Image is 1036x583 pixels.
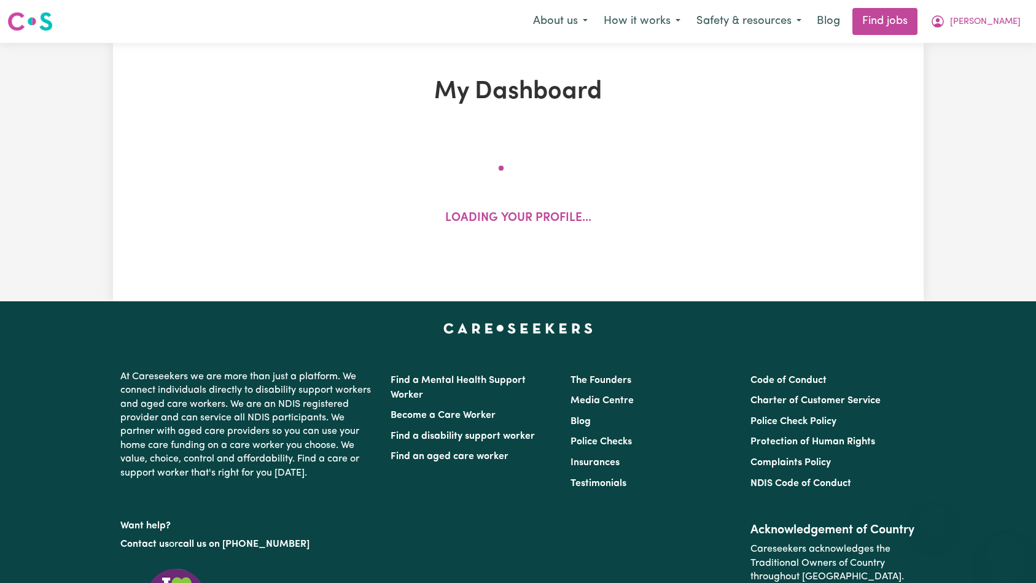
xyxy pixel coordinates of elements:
[525,9,596,34] button: About us
[750,376,827,385] a: Code of Conduct
[852,8,917,35] a: Find jobs
[571,479,626,488] a: Testimonials
[750,437,875,447] a: Protection of Human Rights
[571,396,634,406] a: Media Centre
[571,437,632,447] a: Police Checks
[255,77,781,107] h1: My Dashboard
[120,539,169,549] a: Contact us
[809,8,847,35] a: Blog
[391,411,496,420] a: Become a Care Worker
[120,533,376,556] p: or
[596,9,688,34] button: How it works
[750,523,916,538] h2: Acknowledgement of Country
[922,9,1029,34] button: My Account
[950,15,1021,29] span: [PERSON_NAME]
[7,10,53,33] img: Careseekers logo
[750,479,851,488] a: NDIS Code of Conduct
[443,323,593,333] a: Careseekers home page
[178,539,310,549] a: call us on [PHONE_NUMBER]
[688,9,809,34] button: Safety & resources
[750,458,831,468] a: Complaints Policy
[391,431,535,441] a: Find a disability support worker
[445,210,591,228] p: Loading your profile...
[571,376,631,385] a: The Founders
[7,7,53,36] a: Careseekers logo
[120,365,376,485] p: At Careseekers we are more than just a platform. We connect individuals directly to disability su...
[921,504,946,529] iframe: Close message
[750,417,836,427] a: Police Check Policy
[571,458,620,468] a: Insurances
[391,452,508,461] a: Find an aged care worker
[987,534,1026,573] iframe: Button to launch messaging window
[750,396,881,406] a: Charter of Customer Service
[120,514,376,533] p: Want help?
[571,417,591,427] a: Blog
[391,376,526,400] a: Find a Mental Health Support Worker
